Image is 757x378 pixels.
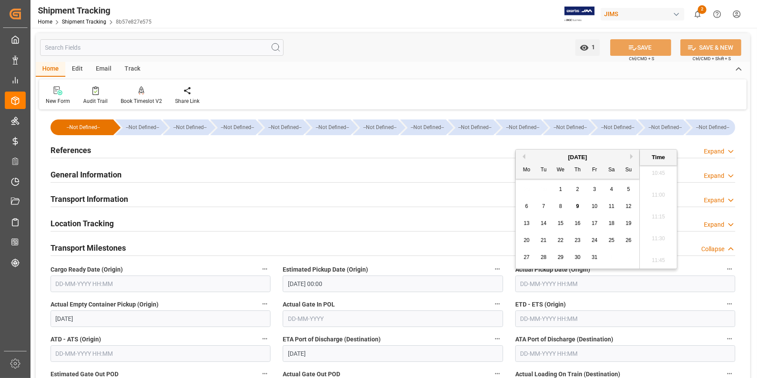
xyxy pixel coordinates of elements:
[555,201,566,212] div: Choose Wednesday, October 8th, 2025
[492,298,503,310] button: Actual Gate In POL
[591,203,597,209] span: 10
[686,119,735,135] div: --Not Defined--
[572,218,583,229] div: Choose Thursday, October 16th, 2025
[606,165,617,176] div: Sa
[538,235,549,246] div: Choose Tuesday, October 21st, 2025
[552,119,588,135] div: --Not Defined--
[606,201,617,212] div: Choose Saturday, October 11th, 2025
[575,220,580,226] span: 16
[647,119,683,135] div: --Not Defined--
[558,220,563,226] span: 15
[118,62,147,77] div: Track
[606,235,617,246] div: Choose Saturday, October 25th, 2025
[623,218,634,229] div: Choose Sunday, October 19th, 2025
[521,165,532,176] div: Mo
[625,220,631,226] span: 19
[267,119,303,135] div: --Not Defined--
[701,245,724,254] div: Collapse
[121,97,162,105] div: Book Timeslot V2
[515,300,566,309] span: ETD - ETS (Origin)
[496,119,541,135] div: --Not Defined--
[36,62,65,77] div: Home
[610,186,613,192] span: 4
[564,7,595,22] img: Exertis%20JAM%20-%20Email%20Logo.jpg_1722504956.jpg
[83,97,108,105] div: Audit Trail
[608,220,614,226] span: 18
[591,237,597,243] span: 24
[724,298,735,310] button: ETD - ETS (Origin)
[606,218,617,229] div: Choose Saturday, October 18th, 2025
[572,252,583,263] div: Choose Thursday, October 30th, 2025
[538,252,549,263] div: Choose Tuesday, October 28th, 2025
[642,153,675,162] div: Time
[576,186,579,192] span: 2
[593,186,596,192] span: 3
[608,237,614,243] span: 25
[283,345,503,362] input: DD-MM-YYYY
[409,119,446,135] div: --Not Defined--
[172,119,208,135] div: --Not Defined--
[601,8,684,20] div: JIMS
[515,345,735,362] input: DD-MM-YYYY HH:MM
[543,119,588,135] div: --Not Defined--
[555,165,566,176] div: We
[680,39,741,56] button: SAVE & NEW
[283,335,381,344] span: ETA Port of Discharge (Destination)
[51,276,270,292] input: DD-MM-YYYY HH:MM
[538,218,549,229] div: Choose Tuesday, October 14th, 2025
[516,153,639,162] div: [DATE]
[610,39,671,56] button: SAVE
[219,119,256,135] div: --Not Defined--
[558,254,563,260] span: 29
[259,298,270,310] button: Actual Empty Container Pickup (Origin)
[524,220,529,226] span: 13
[704,196,724,205] div: Expand
[589,235,600,246] div: Choose Friday, October 24th, 2025
[623,184,634,195] div: Choose Sunday, October 5th, 2025
[51,265,123,274] span: Cargo Ready Date (Origin)
[625,237,631,243] span: 26
[524,254,529,260] span: 27
[515,310,735,327] input: DD-MM-YYYY HH:MM
[515,276,735,292] input: DD-MM-YYYY HH:MM
[606,184,617,195] div: Choose Saturday, October 4th, 2025
[210,119,256,135] div: --Not Defined--
[589,165,600,176] div: Fr
[559,203,562,209] span: 8
[51,119,113,135] div: --Not Defined--
[521,252,532,263] div: Choose Monday, October 27th, 2025
[608,203,614,209] span: 11
[38,4,152,17] div: Shipment Tracking
[51,169,122,180] h2: General Information
[492,333,503,344] button: ETA Port of Discharge (Destination)
[65,62,89,77] div: Edit
[40,39,284,56] input: Search Fields
[589,252,600,263] div: Choose Friday, October 31st, 2025
[627,186,630,192] span: 5
[504,119,541,135] div: --Not Defined--
[525,203,528,209] span: 6
[575,254,580,260] span: 30
[601,6,688,22] button: JIMS
[163,119,208,135] div: --Not Defined--
[623,201,634,212] div: Choose Sunday, October 12th, 2025
[259,333,270,344] button: ATD - ATS (Origin)
[575,237,580,243] span: 23
[541,254,546,260] span: 28
[591,254,597,260] span: 31
[724,263,735,275] button: Actual Pickup Date (Origin)
[124,119,161,135] div: --Not Defined--
[51,218,114,229] h2: Location Tracking
[555,184,566,195] div: Choose Wednesday, October 1st, 2025
[572,235,583,246] div: Choose Thursday, October 23rd, 2025
[693,55,731,62] span: Ctrl/CMD + Shift + S
[698,5,706,14] span: 2
[589,44,595,51] span: 1
[448,119,493,135] div: --Not Defined--
[51,300,159,309] span: Actual Empty Container Pickup (Origin)
[572,165,583,176] div: Th
[258,119,303,135] div: --Not Defined--
[572,201,583,212] div: Choose Thursday, October 9th, 2025
[492,263,503,275] button: Estimated Pickup Date (Origin)
[521,235,532,246] div: Choose Monday, October 20th, 2025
